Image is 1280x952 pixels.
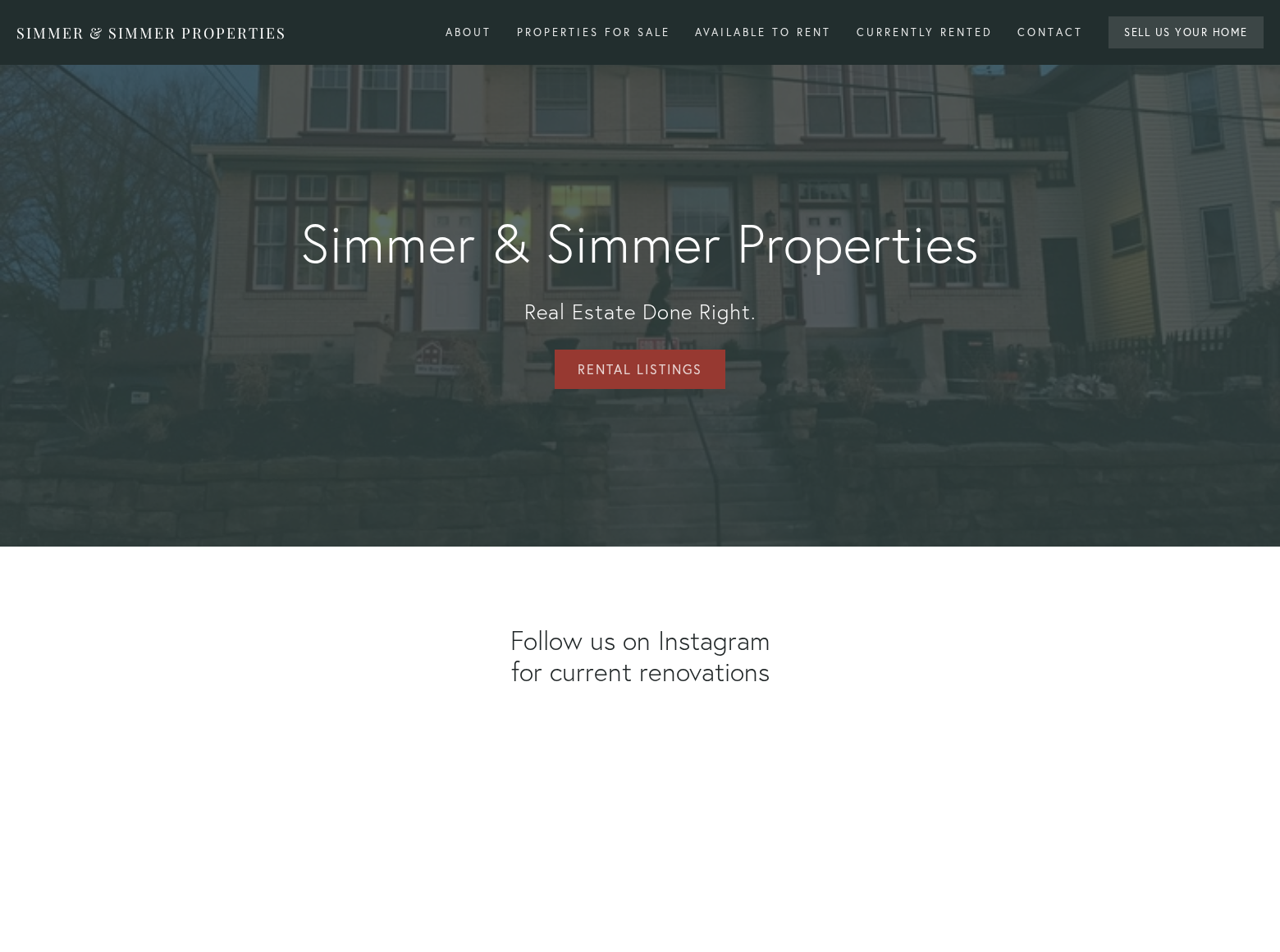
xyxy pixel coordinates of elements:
a: Contact [1007,19,1094,46]
div: Available to rent [684,19,842,46]
a: Sell Us Your Home [1109,16,1264,48]
strong: Simmer & Simmer Properties [274,214,1006,274]
div: Currently rented [846,19,1003,46]
a: Simmer & Simmer Properties [16,23,286,43]
a: Rental Listings [555,350,725,389]
a: About [435,19,502,46]
div: Properties for Sale [506,19,681,46]
p: Real Estate Done Right. [274,214,1006,325]
h1: Follow us on Instagram for current renovations [248,625,1032,689]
